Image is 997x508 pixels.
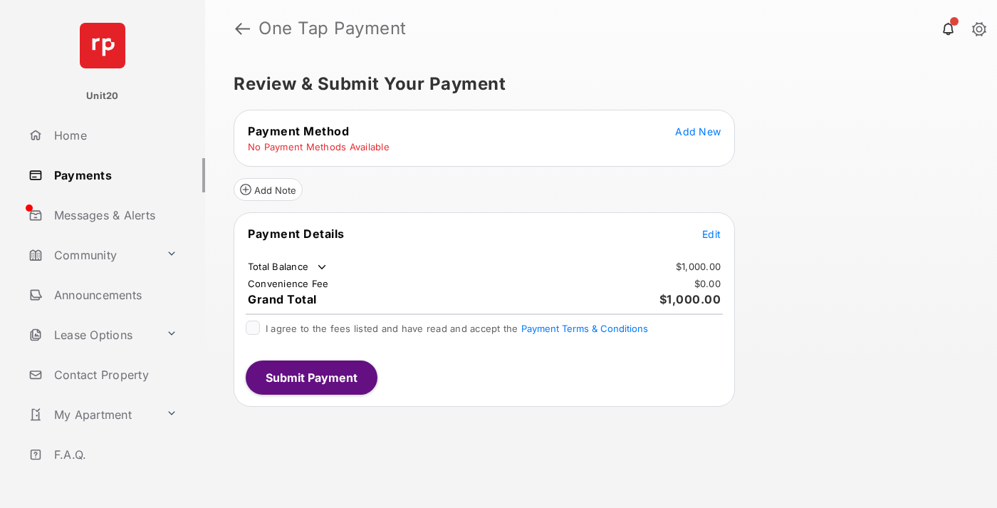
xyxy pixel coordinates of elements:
[248,292,317,306] span: Grand Total
[675,124,721,138] button: Add New
[247,277,330,290] td: Convenience Fee
[248,124,349,138] span: Payment Method
[702,227,721,241] button: Edit
[23,398,160,432] a: My Apartment
[86,89,119,103] p: Unit20
[259,20,407,37] strong: One Tap Payment
[23,158,205,192] a: Payments
[521,323,648,334] button: I agree to the fees listed and have read and accept the
[23,278,205,312] a: Announcements
[23,358,205,392] a: Contact Property
[234,178,303,201] button: Add Note
[23,198,205,232] a: Messages & Alerts
[23,238,160,272] a: Community
[23,118,205,152] a: Home
[702,228,721,240] span: Edit
[23,437,205,472] a: F.A.Q.
[234,76,957,93] h5: Review & Submit Your Payment
[246,361,377,395] button: Submit Payment
[247,140,390,153] td: No Payment Methods Available
[659,292,721,306] span: $1,000.00
[266,323,648,334] span: I agree to the fees listed and have read and accept the
[675,125,721,138] span: Add New
[247,260,329,274] td: Total Balance
[248,227,345,241] span: Payment Details
[23,318,160,352] a: Lease Options
[80,23,125,68] img: svg+xml;base64,PHN2ZyB4bWxucz0iaHR0cDovL3d3dy53My5vcmcvMjAwMC9zdmciIHdpZHRoPSI2NCIgaGVpZ2h0PSI2NC...
[694,277,721,290] td: $0.00
[675,260,721,273] td: $1,000.00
